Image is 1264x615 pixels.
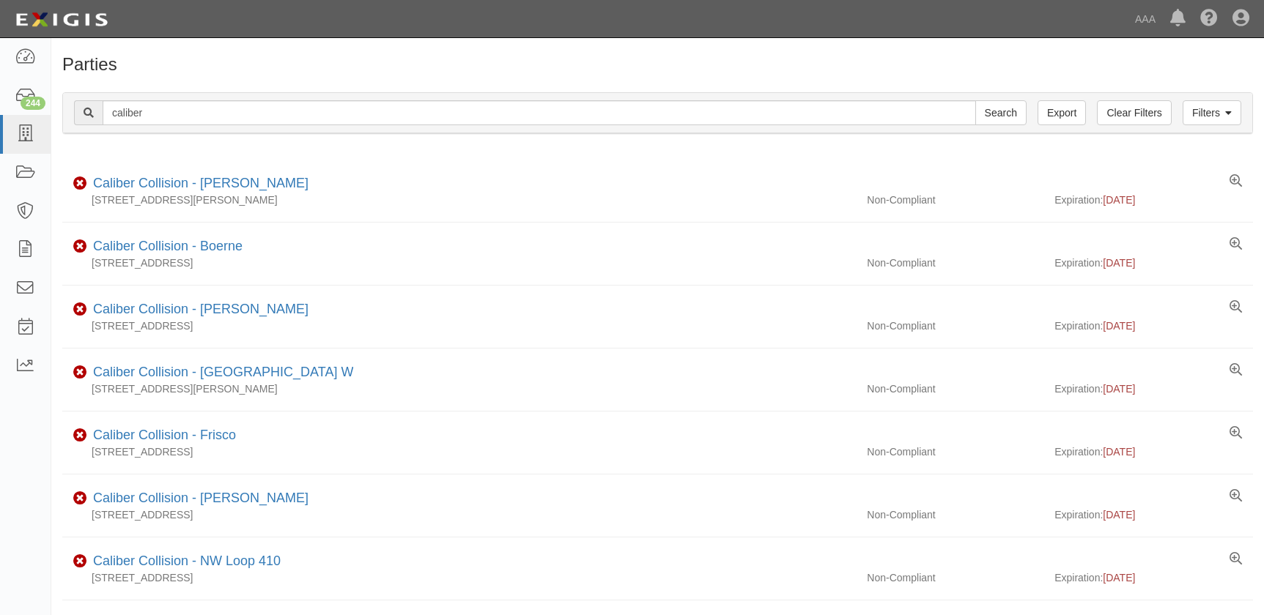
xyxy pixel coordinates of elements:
div: Expiration: [1054,444,1253,459]
div: Expiration: [1054,193,1253,207]
i: Non-Compliant [73,493,87,504]
a: Caliber Collision - [GEOGRAPHIC_DATA] W [93,365,353,379]
a: View results summary [1230,552,1242,567]
span: [DATE] [1103,446,1135,458]
div: Caliber Collision - El Paso W [87,363,353,382]
div: Caliber Collision - Blanco [87,174,308,193]
a: Caliber Collision - Frisco [93,428,236,442]
a: View results summary [1230,426,1242,441]
div: Non-Compliant [856,444,1054,459]
a: Export [1038,100,1086,125]
div: [STREET_ADDRESS] [62,507,856,522]
a: View results summary [1230,489,1242,504]
div: [STREET_ADDRESS] [62,256,856,270]
div: [STREET_ADDRESS] [62,570,856,585]
img: logo-5460c22ac91f19d4615b14bd174203de0afe785f0fc80cf4dbbc73dc1793850b.png [11,7,112,33]
span: [DATE] [1103,257,1135,269]
div: [STREET_ADDRESS] [62,444,856,459]
div: Caliber Collision - Boerne [87,237,243,256]
div: [STREET_ADDRESS][PERSON_NAME] [62,381,856,396]
a: Filters [1183,100,1241,125]
a: Clear Filters [1097,100,1171,125]
a: Caliber Collision - [PERSON_NAME] [93,302,308,316]
div: [STREET_ADDRESS][PERSON_NAME] [62,193,856,207]
div: Non-Compliant [856,256,1054,270]
div: Caliber Collision - Denton [87,300,308,319]
input: Search [975,100,1027,125]
div: Expiration: [1054,318,1253,333]
div: Caliber Collision - Frisco [87,426,236,445]
i: Non-Compliant [73,305,87,315]
span: [DATE] [1103,572,1135,584]
div: [STREET_ADDRESS] [62,318,856,333]
span: [DATE] [1103,509,1135,521]
input: Search [103,100,976,125]
div: Expiration: [1054,381,1253,396]
h1: Parties [62,55,1253,74]
div: Non-Compliant [856,193,1054,207]
i: Non-Compliant [73,179,87,189]
span: [DATE] [1103,194,1135,206]
div: Expiration: [1054,256,1253,270]
span: [DATE] [1103,320,1135,332]
div: Non-Compliant [856,507,1054,522]
a: View results summary [1230,237,1242,252]
div: Non-Compliant [856,381,1054,396]
a: View results summary [1230,300,1242,315]
a: Caliber Collision - Boerne [93,239,243,253]
i: Non-Compliant [73,556,87,567]
a: Caliber Collision - [PERSON_NAME] [93,176,308,190]
i: Help Center - Complianz [1200,10,1218,28]
div: Caliber Collision - NW Loop 410 [87,552,281,571]
i: Non-Compliant [73,368,87,378]
a: View results summary [1230,363,1242,378]
div: Expiration: [1054,507,1253,522]
a: Caliber Collision - NW Loop 410 [93,553,281,568]
div: Expiration: [1054,570,1253,585]
i: Non-Compliant [73,242,87,252]
i: Non-Compliant [73,430,87,441]
div: Non-Compliant [856,318,1054,333]
div: Non-Compliant [856,570,1054,585]
a: AAA [1128,4,1163,34]
a: Caliber Collision - [PERSON_NAME] [93,491,308,505]
span: [DATE] [1103,383,1135,395]
div: 244 [21,97,45,110]
a: View results summary [1230,174,1242,189]
div: Caliber Collision - Keller [87,489,308,508]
